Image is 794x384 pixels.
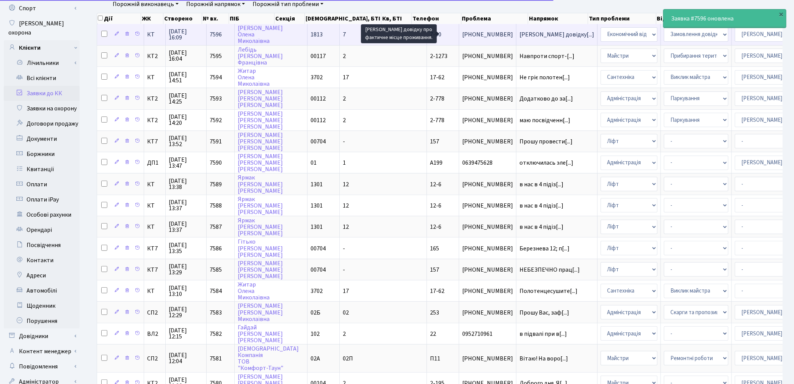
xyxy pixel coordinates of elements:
span: [PHONE_NUMBER] [462,246,513,252]
a: Боржники [4,146,80,162]
th: Тип проблеми [588,13,656,24]
span: Полотенцесушите[...] [519,287,577,295]
span: 12-6 [430,223,441,231]
div: × [778,10,785,18]
span: 157 [430,137,439,146]
a: ЖитарОленаМиколаївна [238,67,270,88]
a: [PERSON_NAME][PERSON_NAME][PERSON_NAME] [238,110,283,131]
span: СП2 [147,356,162,362]
span: отключилась эле[...] [519,159,573,167]
span: [PHONE_NUMBER] [462,356,513,362]
span: 22 [430,330,436,338]
a: Документи [4,131,80,146]
span: 7593 [210,94,222,103]
a: [DEMOGRAPHIC_DATA]КомпаніяТОВ"Комфорт-Таун" [238,345,299,372]
span: 102 [311,330,320,338]
span: - [343,244,345,253]
span: КТ7 [147,138,162,145]
a: Адреси [4,268,80,283]
span: - [343,137,345,146]
span: 01 [311,159,317,167]
span: 00704 [311,244,326,253]
span: 2-1273 [430,52,447,60]
span: [PHONE_NUMBER] [462,310,513,316]
span: 7590 [210,159,222,167]
span: 7584 [210,287,222,295]
a: Оплати iPay [4,192,80,207]
a: Гітько[PERSON_NAME][PERSON_NAME] [238,238,283,259]
span: 17-62 [430,73,444,82]
span: в нас в 4 підіз[...] [519,223,563,231]
a: Порушення [4,313,80,329]
a: Ярмак[PERSON_NAME][PERSON_NAME] [238,195,283,216]
th: ПІБ [229,13,275,24]
th: Дії [97,13,141,24]
span: 7595 [210,52,222,60]
span: [PHONE_NUMBER] [462,267,513,273]
span: 2-778 [430,94,444,103]
span: в нас в 4 підіз[...] [519,201,563,210]
span: КТ [147,203,162,209]
span: 1813 [311,30,323,39]
span: КТ2 [147,117,162,123]
span: [PHONE_NUMBER] [462,288,513,294]
span: 02А [311,354,320,363]
span: [DATE] 12:04 [169,352,203,364]
th: Відповідальний [656,13,725,24]
span: Не гріє полотен[...] [519,73,570,82]
a: [PERSON_NAME][PERSON_NAME][PERSON_NAME] [238,259,283,280]
span: Вітаю! На воро[...] [519,354,568,363]
span: 02Б [311,308,320,317]
span: 2 [343,116,346,124]
span: в нас в 4 підіз[...] [519,180,563,189]
span: 12-6 [430,201,441,210]
th: [DEMOGRAPHIC_DATA], БТІ [305,13,381,24]
span: А199 [430,159,443,167]
a: Лічильники [9,55,80,71]
span: [DATE] 13:47 [169,157,203,169]
a: [PERSON_NAME]ОленаМиколаївна [238,24,283,45]
a: Посвідчення [4,238,80,253]
a: ЖитарОленаМиколаївна [238,280,270,302]
span: 157 [430,266,439,274]
a: [PERSON_NAME][PERSON_NAME][PERSON_NAME] [238,131,283,152]
span: КТ7 [147,267,162,273]
span: 2 [343,52,346,60]
span: 7588 [210,201,222,210]
span: [PHONE_NUMBER] [462,181,513,187]
a: Всі клієнти [4,71,80,86]
span: 12 [343,223,349,231]
span: Додатково до за[...] [519,94,573,103]
a: Оплати [4,177,80,192]
span: КТ [147,224,162,230]
span: 7591 [210,137,222,146]
span: 00704 [311,137,326,146]
span: 00112 [311,116,326,124]
span: 1301 [311,180,323,189]
span: 7581 [210,354,222,363]
a: Клієнти [4,40,80,55]
span: 0952710961 [462,331,513,337]
th: Кв, БТІ [381,13,412,24]
span: [DATE] 13:52 [169,135,203,147]
span: 7586 [210,244,222,253]
span: 12 [343,201,349,210]
a: Особові рахунки [4,207,80,222]
th: Напрямок [528,13,588,24]
span: 3702 [311,73,323,82]
span: [DATE] 13:35 [169,242,203,254]
span: КТ2 [147,53,162,59]
span: в підвалі при в[...] [519,330,567,338]
span: 7589 [210,180,222,189]
div: [PERSON_NAME] довідку про фактичне місце проживання. [361,24,437,43]
span: Прошу Вас, заф[...] [519,308,569,317]
span: КТ [147,181,162,187]
span: 7583 [210,308,222,317]
span: СП2 [147,310,162,316]
a: Лебідь[PERSON_NAME]Францівна [238,46,283,67]
span: 3702 [311,287,323,295]
span: - [343,266,345,274]
span: ВЛ2 [147,331,162,337]
span: [PHONE_NUMBER] [462,31,513,38]
th: Секція [275,13,305,24]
